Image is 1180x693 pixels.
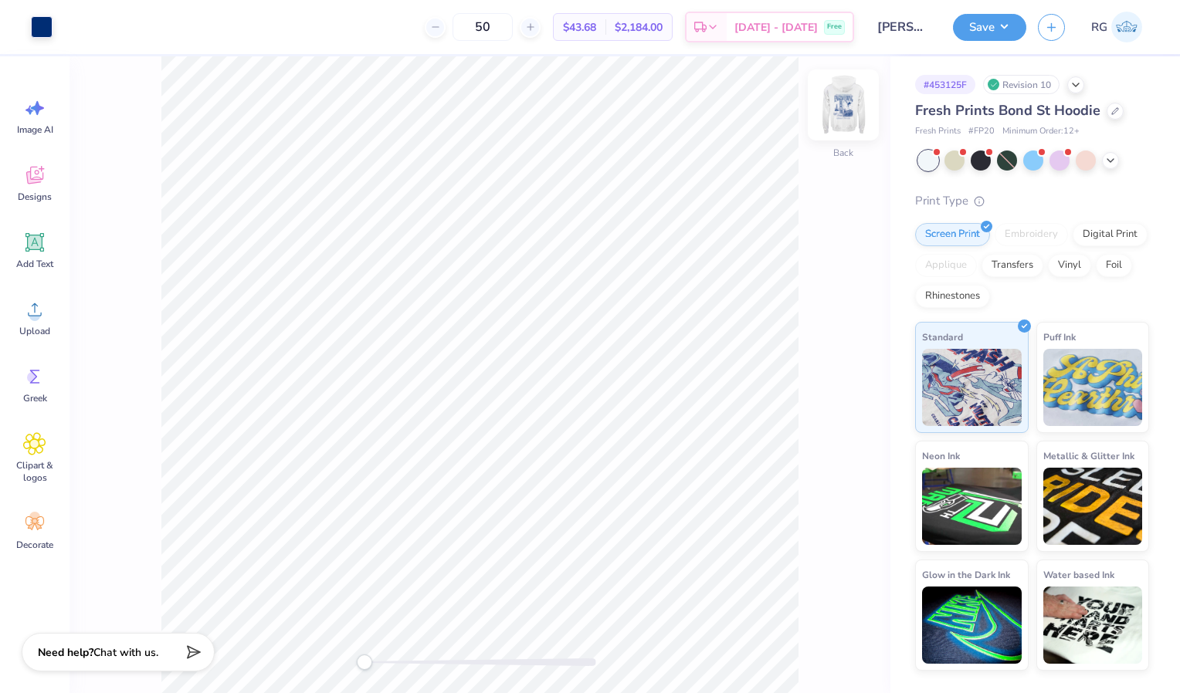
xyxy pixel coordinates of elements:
span: Glow in the Dark Ink [922,566,1010,583]
img: Glow in the Dark Ink [922,587,1022,664]
span: Minimum Order: 12 + [1002,125,1080,138]
span: Fresh Prints [915,125,961,138]
span: Standard [922,329,963,345]
span: $43.68 [563,19,596,35]
div: # 453125F [915,75,975,94]
div: Transfers [982,254,1043,277]
img: Puff Ink [1043,349,1143,426]
img: Rinah Gallo [1111,12,1142,42]
div: Rhinestones [915,285,990,308]
div: Accessibility label [357,654,372,670]
span: Chat with us. [93,645,158,660]
span: RG [1091,19,1107,36]
div: Foil [1096,254,1132,277]
span: Add Text [16,258,53,270]
span: Decorate [16,539,53,551]
img: Neon Ink [922,468,1022,545]
img: Water based Ink [1043,587,1143,664]
strong: Need help? [38,645,93,660]
span: Greek [23,392,47,404]
span: Puff Ink [1043,329,1076,345]
input: Untitled Design [866,12,941,42]
span: $2,184.00 [615,19,663,35]
div: Applique [915,254,977,277]
span: Upload [19,325,50,337]
div: Digital Print [1073,223,1148,246]
span: Metallic & Glitter Ink [1043,448,1134,464]
span: Image AI [17,123,53,136]
button: Save [953,14,1026,41]
div: Print Type [915,192,1149,210]
div: Screen Print [915,223,990,246]
span: Neon Ink [922,448,960,464]
span: Designs [18,191,52,203]
span: Fresh Prints Bond St Hoodie [915,101,1100,120]
span: Free [827,22,842,32]
a: RG [1084,12,1149,42]
img: Metallic & Glitter Ink [1043,468,1143,545]
span: Water based Ink [1043,566,1114,583]
span: [DATE] - [DATE] [734,19,818,35]
div: Revision 10 [983,75,1060,94]
div: Embroidery [995,223,1068,246]
img: Standard [922,349,1022,426]
div: Back [833,146,853,160]
span: # FP20 [968,125,995,138]
img: Back [812,74,874,136]
span: Clipart & logos [9,459,60,484]
div: Vinyl [1048,254,1091,277]
input: – – [453,13,513,41]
